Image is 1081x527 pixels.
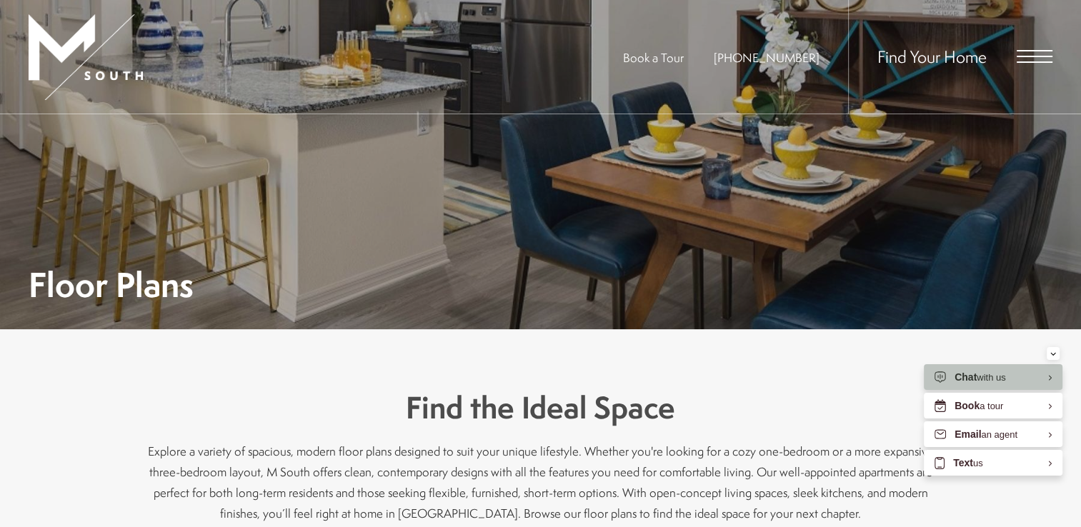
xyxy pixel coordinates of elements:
[29,14,143,100] img: MSouth
[623,49,684,66] a: Book a Tour
[148,386,934,429] h3: Find the Ideal Space
[714,49,820,66] span: [PHONE_NUMBER]
[714,49,820,66] a: Call Us at 813-570-8014
[29,268,194,301] h1: Floor Plans
[877,45,987,68] a: Find Your Home
[148,441,934,523] p: Explore a variety of spacious, modern floor plans designed to suit your unique lifestyle. Whether...
[1017,50,1052,63] button: Open Menu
